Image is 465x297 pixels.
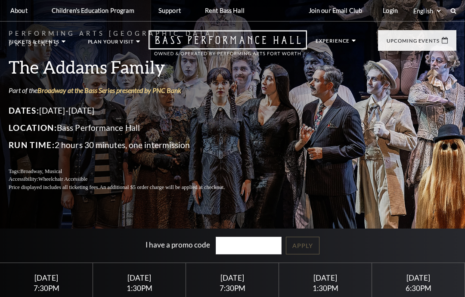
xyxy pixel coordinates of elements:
div: 1:30PM [289,285,362,292]
span: Broadway, Musical [20,168,62,174]
p: Support [158,7,181,14]
div: [DATE] [196,273,269,282]
p: Experience [316,38,350,48]
p: Price displayed includes all ticketing fees. [9,183,245,192]
div: 6:30PM [382,285,455,292]
label: I have a promo code [146,240,210,249]
div: 7:30PM [10,285,83,292]
p: About [10,7,28,14]
div: [DATE] [10,273,83,282]
p: Upcoming Events [387,38,440,48]
h3: The Addams Family [9,56,245,78]
span: Run Time: [9,140,55,150]
div: 1:30PM [103,285,176,292]
div: 7:30PM [196,285,269,292]
span: Location: [9,123,57,133]
div: [DATE] [289,273,362,282]
p: [DATE]-[DATE] [9,104,245,118]
div: [DATE] [103,273,176,282]
p: Accessibility: [9,175,245,183]
p: Children's Education Program [52,7,134,14]
span: Dates: [9,105,39,115]
a: Broadway at the Bass Series presented by PNC Bank [37,86,181,94]
p: Tags: [9,167,245,176]
p: Plan Your Visit [88,39,134,49]
p: Rent Bass Hall [205,7,245,14]
div: [DATE] [382,273,455,282]
p: 2 hours 30 minutes, one intermission [9,138,245,152]
p: Bass Performance Hall [9,121,245,135]
span: An additional $5 order charge will be applied at checkout. [99,184,225,190]
p: Part of the [9,86,245,95]
select: Select: [412,7,442,15]
span: Wheelchair Accessible [38,176,87,182]
p: Tickets & Events [9,39,59,49]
